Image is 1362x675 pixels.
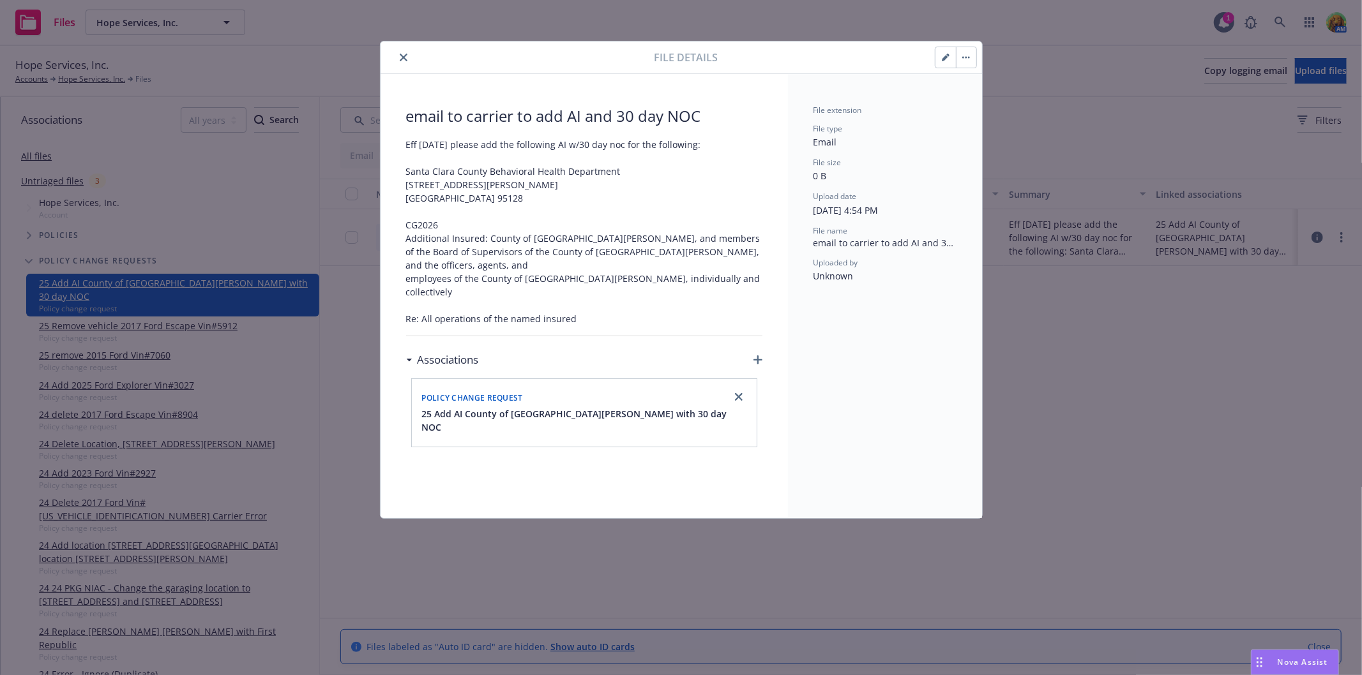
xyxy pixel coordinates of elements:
span: Policy change request [422,392,523,403]
span: Unknown [813,270,854,282]
span: [DATE] 4:54 PM [813,204,879,216]
span: File details [655,50,718,65]
button: Nova Assist [1251,649,1339,675]
span: Eff [DATE] please add the following AI w/30 day noc for the following: Santa Clara County Behavio... [406,138,762,325]
span: File name [813,225,848,236]
button: close [396,50,411,65]
span: File type [813,123,843,134]
span: Upload date [813,191,857,202]
span: File extension [813,105,862,115]
span: Nova Assist [1278,656,1328,667]
span: Email [813,136,837,148]
div: Associations [406,352,479,368]
a: close [731,389,746,404]
h3: Associations [418,352,479,368]
span: Uploaded by [813,257,858,268]
span: email to carrier to add AI and 30 day NOC [813,236,957,249]
span: File size [813,157,842,168]
div: Drag to move [1252,650,1267,674]
span: email to carrier to add AI and 30 day NOC [406,105,762,128]
span: 0 B [813,170,827,182]
button: 25 Add AI County of [GEOGRAPHIC_DATA][PERSON_NAME] with 30 day NOC [422,407,749,434]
